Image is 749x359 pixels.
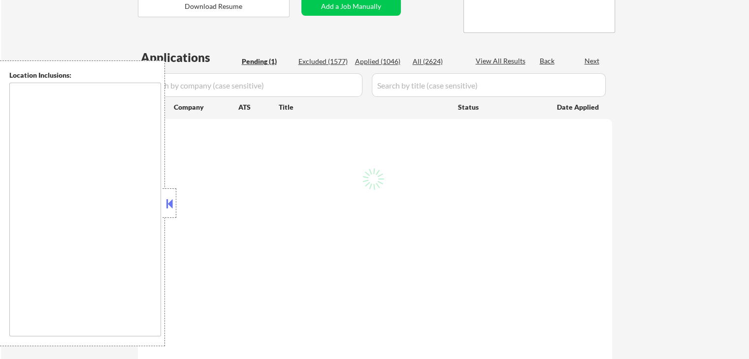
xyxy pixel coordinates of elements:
input: Search by company (case sensitive) [141,73,362,97]
div: Next [585,56,600,66]
div: Status [458,98,543,116]
div: Company [174,102,238,112]
input: Search by title (case sensitive) [372,73,606,97]
div: Applied (1046) [355,57,404,66]
div: Title [279,102,449,112]
div: View All Results [476,56,528,66]
div: Back [540,56,555,66]
div: ATS [238,102,279,112]
div: Pending (1) [242,57,291,66]
div: Location Inclusions: [9,70,161,80]
div: Date Applied [557,102,600,112]
div: Applications [141,52,238,63]
div: All (2624) [413,57,462,66]
div: Excluded (1577) [298,57,348,66]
